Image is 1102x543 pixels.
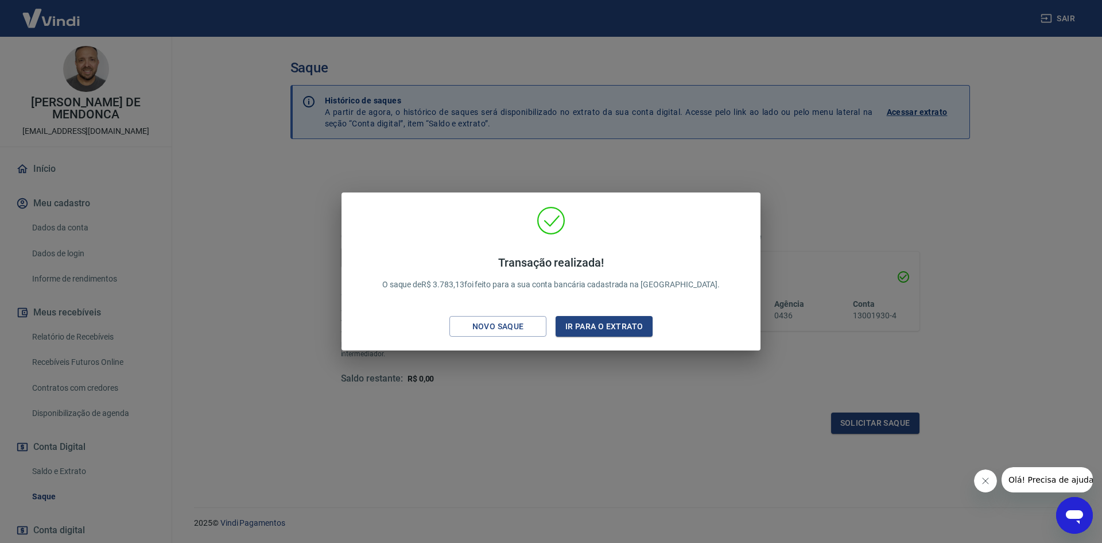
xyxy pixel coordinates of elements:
[1002,467,1093,492] iframe: Mensagem da empresa
[382,256,720,291] p: O saque de R$ 3.783,13 foi feito para a sua conta bancária cadastrada na [GEOGRAPHIC_DATA].
[556,316,653,337] button: Ir para o extrato
[449,316,546,337] button: Novo saque
[974,469,997,492] iframe: Fechar mensagem
[1056,497,1093,534] iframe: Botão para abrir a janela de mensagens
[7,8,96,17] span: Olá! Precisa de ajuda?
[459,319,538,334] div: Novo saque
[382,256,720,269] h4: Transação realizada!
